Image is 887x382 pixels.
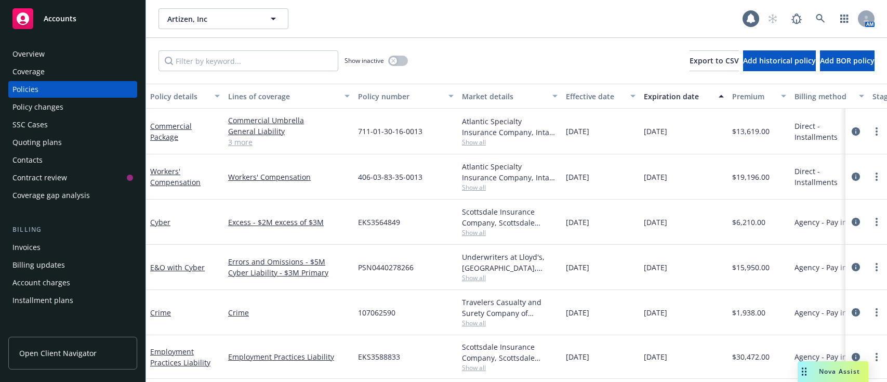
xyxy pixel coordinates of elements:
[690,56,739,65] span: Export to CSV
[870,125,883,138] a: more
[8,99,137,115] a: Policy changes
[8,116,137,133] a: SSC Cases
[820,50,875,71] button: Add BOR policy
[150,347,210,367] a: Employment Practices Liability
[870,170,883,183] a: more
[566,351,589,362] span: [DATE]
[158,8,288,29] button: Artizen, Inc
[728,84,790,109] button: Premium
[228,137,350,148] a: 3 more
[150,217,170,227] a: Cyber
[224,84,354,109] button: Lines of coverage
[462,363,558,372] span: Show all
[354,84,458,109] button: Policy number
[358,172,422,182] span: 406-03-83-35-0013
[732,91,775,102] div: Premium
[798,361,868,382] button: Nova Assist
[8,4,137,33] a: Accounts
[870,306,883,319] a: more
[566,172,589,182] span: [DATE]
[228,307,350,318] a: Crime
[566,91,624,102] div: Effective date
[228,126,350,137] a: General Liability
[12,169,67,186] div: Contract review
[644,262,667,273] span: [DATE]
[12,134,62,151] div: Quoting plans
[850,306,862,319] a: circleInformation
[8,187,137,204] a: Coverage gap analysis
[8,274,137,291] a: Account charges
[150,166,201,187] a: Workers' Compensation
[12,81,38,98] div: Policies
[644,126,667,137] span: [DATE]
[762,8,783,29] a: Start snowing
[228,115,350,126] a: Commercial Umbrella
[834,8,855,29] a: Switch app
[795,91,853,102] div: Billing method
[690,50,739,71] button: Export to CSV
[8,63,137,80] a: Coverage
[732,217,765,228] span: $6,210.00
[228,91,338,102] div: Lines of coverage
[462,206,558,228] div: Scottsdale Insurance Company, Scottsdale Insurance Company (Nationwide), CRC Group
[12,274,70,291] div: Account charges
[732,351,770,362] span: $30,472.00
[19,348,97,359] span: Open Client Navigator
[12,63,45,80] div: Coverage
[644,217,667,228] span: [DATE]
[228,351,350,362] a: Employment Practices Liability
[795,121,864,142] span: Direct - Installments
[562,84,640,109] button: Effective date
[462,341,558,363] div: Scottsdale Insurance Company, Scottsdale Insurance Company (Nationwide), CRC Group
[644,351,667,362] span: [DATE]
[8,134,137,151] a: Quoting plans
[358,262,414,273] span: PSN0440278266
[820,56,875,65] span: Add BOR policy
[743,50,816,71] button: Add historical policy
[358,307,395,318] span: 107062590
[146,84,224,109] button: Policy details
[12,257,65,273] div: Billing updates
[870,351,883,363] a: more
[167,14,257,24] span: Artizen, Inc
[566,262,589,273] span: [DATE]
[44,15,76,23] span: Accounts
[795,262,860,273] span: Agency - Pay in full
[566,126,589,137] span: [DATE]
[732,126,770,137] span: $13,619.00
[640,84,728,109] button: Expiration date
[462,91,546,102] div: Market details
[644,172,667,182] span: [DATE]
[870,216,883,228] a: more
[458,84,562,109] button: Market details
[462,319,558,327] span: Show all
[228,256,350,267] a: Errors and Omissions - $5M
[150,121,192,142] a: Commercial Package
[12,152,43,168] div: Contacts
[795,351,860,362] span: Agency - Pay in full
[8,225,137,235] div: Billing
[462,273,558,282] span: Show all
[644,307,667,318] span: [DATE]
[12,116,48,133] div: SSC Cases
[566,217,589,228] span: [DATE]
[795,217,860,228] span: Agency - Pay in full
[228,217,350,228] a: Excess - $2M excess of $3M
[732,307,765,318] span: $1,938.00
[150,308,171,318] a: Crime
[8,257,137,273] a: Billing updates
[462,228,558,237] span: Show all
[850,170,862,183] a: circleInformation
[358,126,422,137] span: 711-01-30-16-0013
[12,46,45,62] div: Overview
[8,46,137,62] a: Overview
[790,84,868,109] button: Billing method
[462,183,558,192] span: Show all
[345,56,384,65] span: Show inactive
[462,138,558,147] span: Show all
[786,8,807,29] a: Report a Bug
[732,172,770,182] span: $19,196.00
[462,116,558,138] div: Atlantic Specialty Insurance Company, Intact Insurance, Risk Placement Services, Inc. (RPS)
[8,169,137,186] a: Contract review
[644,91,712,102] div: Expiration date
